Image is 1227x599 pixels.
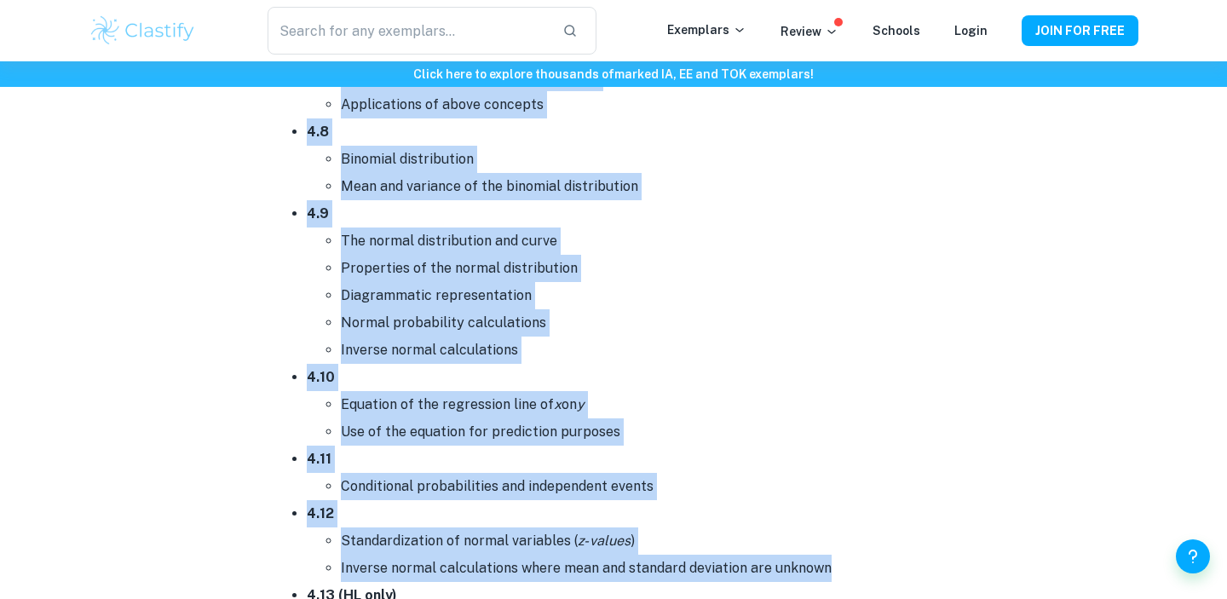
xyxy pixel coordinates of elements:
img: Clastify logo [89,14,197,48]
h6: Click here to explore thousands of marked IA, EE and TOK exemplars ! [3,65,1224,84]
strong: 4.10 [307,369,335,385]
li: Properties of the normal distribution [341,255,954,282]
li: Applications of above concepts [341,91,954,118]
strong: 4.8 [307,124,329,140]
li: Standardization of normal variables ( ) [341,527,954,555]
strong: 4.11 [307,451,331,467]
li: Conditional probabilities and independent events [341,473,954,500]
strong: 4.9 [307,205,329,222]
li: The normal distribution and curve [341,228,954,255]
li: Binomial distribution [341,146,954,173]
button: Help and Feedback [1176,539,1210,573]
input: Search for any exemplars... [268,7,549,55]
strong: 4.12 [307,505,334,521]
a: Schools [873,24,920,37]
li: Equation of the regression line of on [341,391,954,418]
i: z- values [578,533,631,549]
li: Normal probability calculations [341,309,954,337]
i: y [577,396,585,412]
p: Review [781,22,838,41]
i: x [554,396,562,412]
li: Mean and variance of the binomial distribution [341,173,954,200]
p: Exemplars [667,20,746,39]
li: Inverse normal calculations [341,337,954,364]
a: Login [954,24,988,37]
button: JOIN FOR FREE [1022,15,1138,46]
li: Diagrammatic representation [341,282,954,309]
li: Use of the equation for prediction purposes [341,418,954,446]
li: Inverse normal calculations where mean and standard deviation are unknown [341,555,954,582]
